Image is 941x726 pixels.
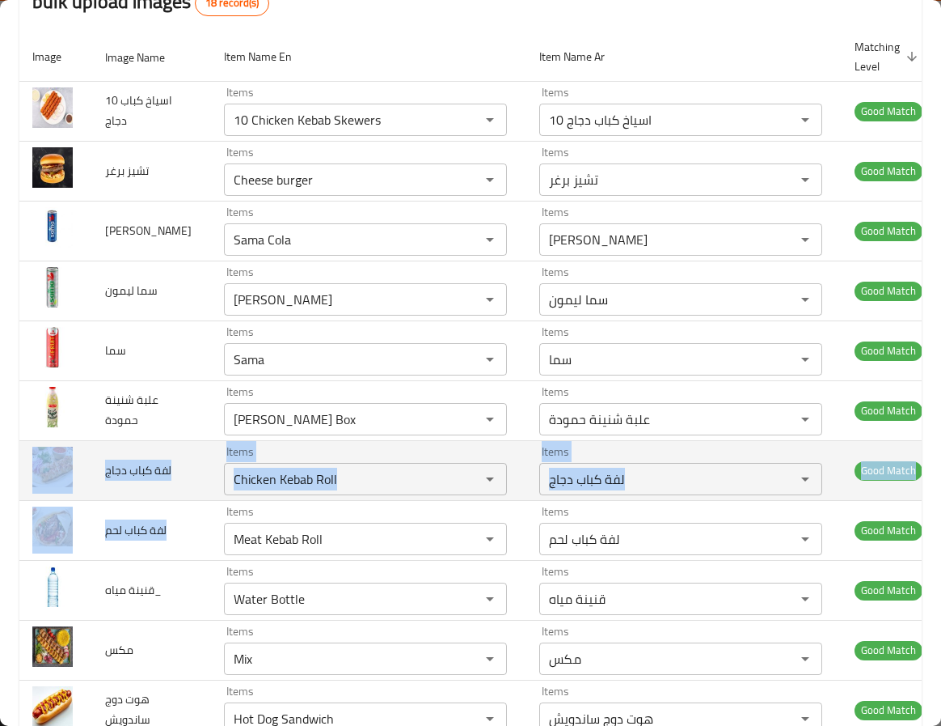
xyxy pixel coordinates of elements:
[32,626,73,667] img: مكس
[105,580,162,601] span: قنينة مياه_
[854,282,922,300] span: Good Match
[211,32,526,82] th: Item Name En
[526,32,842,82] th: Item Name Ar
[479,108,501,131] button: Open
[854,222,922,240] span: Good Match
[794,647,817,670] button: Open
[854,162,922,180] span: Good Match
[794,228,817,251] button: Open
[105,639,133,660] span: مكس
[854,102,922,121] span: Good Match
[854,461,922,480] span: Good Match
[32,387,73,427] img: علبة شنينة حمودة
[854,401,922,420] span: Good Match
[105,280,158,301] span: سما ليمون
[32,447,73,487] img: لفة كباب دجاج
[19,32,92,82] th: Image
[854,701,922,720] span: Good Match
[32,327,73,367] img: سما
[479,647,501,670] button: Open
[794,348,817,371] button: Open
[105,48,186,67] span: Image Name
[854,342,922,360] span: Good Match
[105,460,171,481] span: لفة كباب دجاج
[854,641,922,660] span: Good Match
[794,288,817,311] button: Open
[32,207,73,248] img: سما كولا_
[479,408,501,431] button: Open
[854,37,922,76] span: Matching Level
[794,468,817,490] button: Open
[794,588,817,610] button: Open
[32,87,73,128] img: 10 اسياخ كباب دجاج
[479,588,501,610] button: Open
[32,147,73,188] img: تشيز برغر
[794,168,817,191] button: Open
[105,520,167,541] span: لفة كباب لحم
[794,408,817,431] button: Open
[794,528,817,550] button: Open
[794,108,817,131] button: Open
[105,90,172,131] span: 10 اسياخ كباب دجاج
[32,567,73,607] img: قنينة مياه_
[105,340,126,361] span: سما
[854,581,922,600] span: Good Match
[479,468,501,490] button: Open
[854,521,922,540] span: Good Match
[32,267,73,308] img: سما ليمون
[105,160,149,181] span: تشيز برغر
[479,528,501,550] button: Open
[32,507,73,547] img: لفة كباب لحم
[479,288,501,311] button: Open
[479,228,501,251] button: Open
[105,220,192,241] span: [PERSON_NAME]
[479,168,501,191] button: Open
[105,389,158,431] span: علبة شنينة حمودة
[479,348,501,371] button: Open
